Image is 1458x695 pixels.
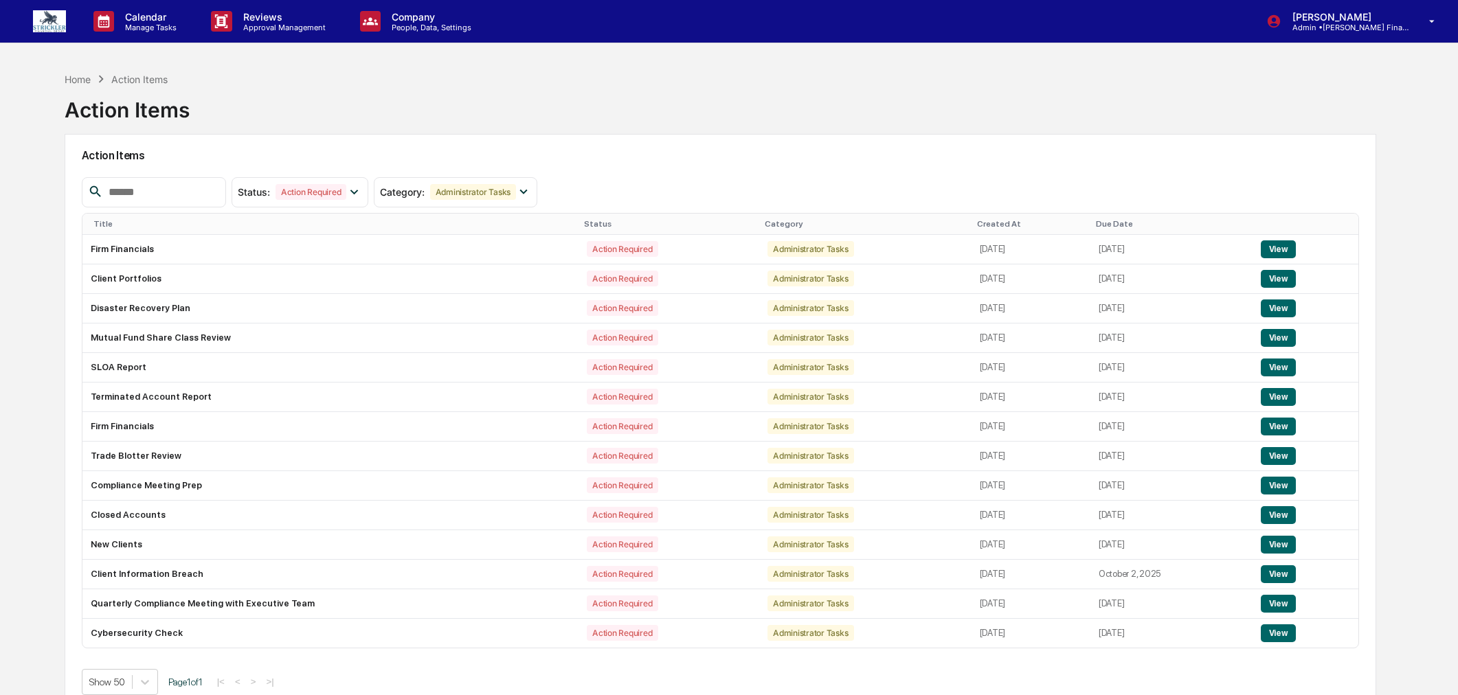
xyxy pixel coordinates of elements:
button: View [1261,388,1296,406]
td: [DATE] [1090,264,1253,294]
div: Administrator Tasks [430,184,516,200]
div: Administrator Tasks [767,595,853,611]
td: [DATE] [972,589,1090,619]
button: View [1261,329,1296,347]
div: Action Required [587,271,658,286]
a: View [1261,451,1296,461]
td: [DATE] [972,383,1090,412]
button: View [1261,506,1296,524]
td: Cybersecurity Check [82,619,579,648]
div: Action Required [587,330,658,345]
td: New Clients [82,530,579,560]
td: [DATE] [972,471,1090,501]
button: View [1261,595,1296,613]
td: [DATE] [1090,383,1253,412]
td: Trade Blotter Review [82,442,579,471]
div: Action Required [587,477,658,493]
div: Administrator Tasks [767,359,853,375]
p: Manage Tasks [114,23,183,32]
td: [DATE] [972,353,1090,383]
a: View [1261,303,1296,313]
a: View [1261,421,1296,431]
div: Administrator Tasks [767,300,853,316]
td: [DATE] [972,264,1090,294]
div: Status [584,219,754,229]
div: Action Required [587,595,658,611]
div: Action Required [276,184,346,200]
button: View [1261,447,1296,465]
td: Client Portfolios [82,264,579,294]
td: [DATE] [972,530,1090,560]
p: Reviews [232,11,333,23]
td: [DATE] [972,235,1090,264]
div: Category [765,219,965,229]
div: Action Required [587,448,658,464]
div: Action Required [587,300,658,316]
p: [PERSON_NAME] [1281,11,1409,23]
div: Home [65,73,91,85]
div: Action Required [587,625,658,641]
td: [DATE] [972,323,1090,353]
div: Administrator Tasks [767,448,853,464]
div: Administrator Tasks [767,507,853,523]
a: View [1261,362,1296,372]
div: Administrator Tasks [767,241,853,257]
a: View [1261,510,1296,520]
td: [DATE] [1090,294,1253,323]
td: [DATE] [1090,353,1253,383]
div: Administrator Tasks [767,566,853,582]
iframe: Open customer support [1414,650,1451,687]
td: Client Information Breach [82,560,579,589]
td: October 2, 2025 [1090,560,1253,589]
div: Administrator Tasks [767,330,853,345]
td: [DATE] [1090,323,1253,353]
p: Company [381,11,478,23]
button: View [1261,358,1296,376]
td: [DATE] [972,294,1090,323]
td: Terminated Account Report [82,383,579,412]
div: Due Date [1096,219,1247,229]
div: Administrator Tasks [767,477,853,493]
div: Title [93,219,573,229]
p: Calendar [114,11,183,23]
td: Mutual Fund Share Class Review [82,323,579,353]
td: Firm Financials [82,235,579,264]
div: Action Required [587,359,658,375]
div: Action Items [111,73,168,85]
div: Action Required [587,418,658,434]
a: View [1261,480,1296,490]
span: Page 1 of 1 [168,676,203,687]
td: [DATE] [972,442,1090,471]
div: Action Required [587,389,658,405]
td: [DATE] [972,560,1090,589]
button: View [1261,536,1296,554]
td: [DATE] [1090,619,1253,648]
td: [DATE] [972,501,1090,530]
a: View [1261,569,1296,579]
button: View [1261,477,1296,494]
td: Compliance Meeting Prep [82,471,579,501]
td: [DATE] [1090,235,1253,264]
a: View [1261,391,1296,402]
td: [DATE] [1090,589,1253,619]
button: View [1261,299,1296,317]
td: Closed Accounts [82,501,579,530]
div: Action Items [65,87,190,122]
td: [DATE] [1090,501,1253,530]
div: Administrator Tasks [767,389,853,405]
button: View [1261,624,1296,642]
p: People, Data, Settings [381,23,478,32]
img: logo [33,10,66,32]
div: Action Required [587,536,658,552]
button: View [1261,270,1296,288]
div: Created At [977,219,1085,229]
td: [DATE] [1090,412,1253,442]
div: Administrator Tasks [767,418,853,434]
button: > [247,676,260,687]
div: Action Required [587,241,658,257]
p: Admin • [PERSON_NAME] Financial Group [1281,23,1409,32]
td: [DATE] [972,412,1090,442]
button: < [231,676,245,687]
a: View [1261,628,1296,638]
a: View [1261,539,1296,549]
